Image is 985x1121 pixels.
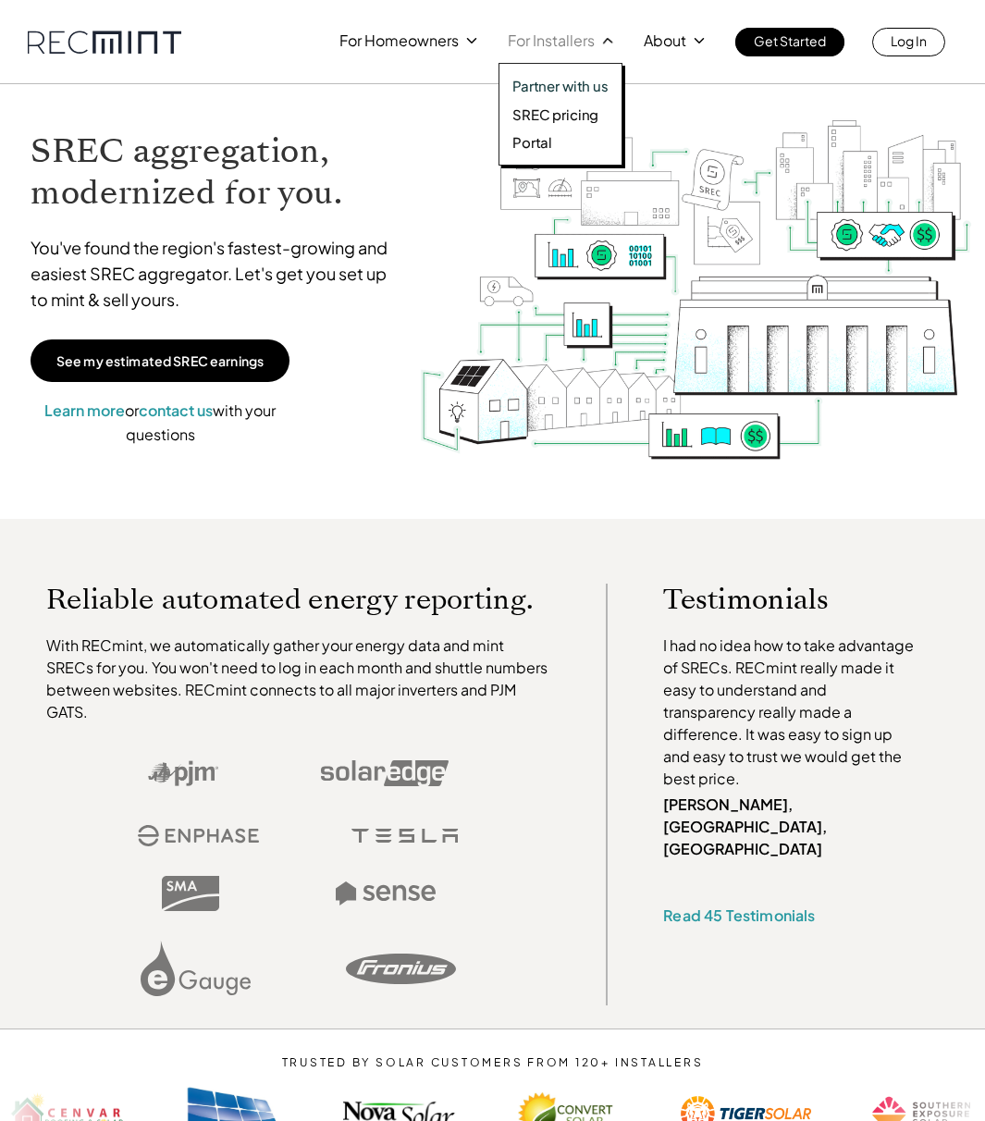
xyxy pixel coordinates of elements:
p: Log In [891,28,927,54]
img: RECmint value cycle [419,74,973,519]
p: Get Started [754,28,826,54]
a: Log In [872,28,945,56]
p: [PERSON_NAME], [GEOGRAPHIC_DATA], [GEOGRAPHIC_DATA] [663,794,916,860]
p: TRUSTED BY SOLAR CUSTOMERS FROM 120+ INSTALLERS [226,1056,759,1069]
p: You've found the region's fastest-growing and easiest SREC aggregator. Let's get you set up to mi... [31,235,400,313]
p: With RECmint, we automatically gather your energy data and mint SRECs for you. You won't need to ... [46,634,550,723]
p: Testimonials [663,584,916,616]
p: or with your questions [31,399,289,446]
h1: SREC aggregation, modernized for you. [31,130,400,214]
p: For Installers [508,28,595,54]
p: See my estimated SREC earnings [56,352,264,369]
p: For Homeowners [339,28,459,54]
p: About [644,28,686,54]
a: Portal [512,133,609,152]
a: See my estimated SREC earnings [31,339,289,382]
a: Get Started [735,28,844,56]
p: I had no idea how to take advantage of SRECs. RECmint really made it easy to understand and trans... [663,634,916,790]
a: SREC pricing [512,105,609,124]
p: SREC pricing [512,105,598,124]
a: Learn more [44,400,125,420]
p: Reliable automated energy reporting. [46,584,550,616]
a: Read 45 Testimonials [663,905,815,925]
a: contact us [139,400,213,420]
p: Portal [512,133,552,152]
a: Partner with us [512,77,609,95]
